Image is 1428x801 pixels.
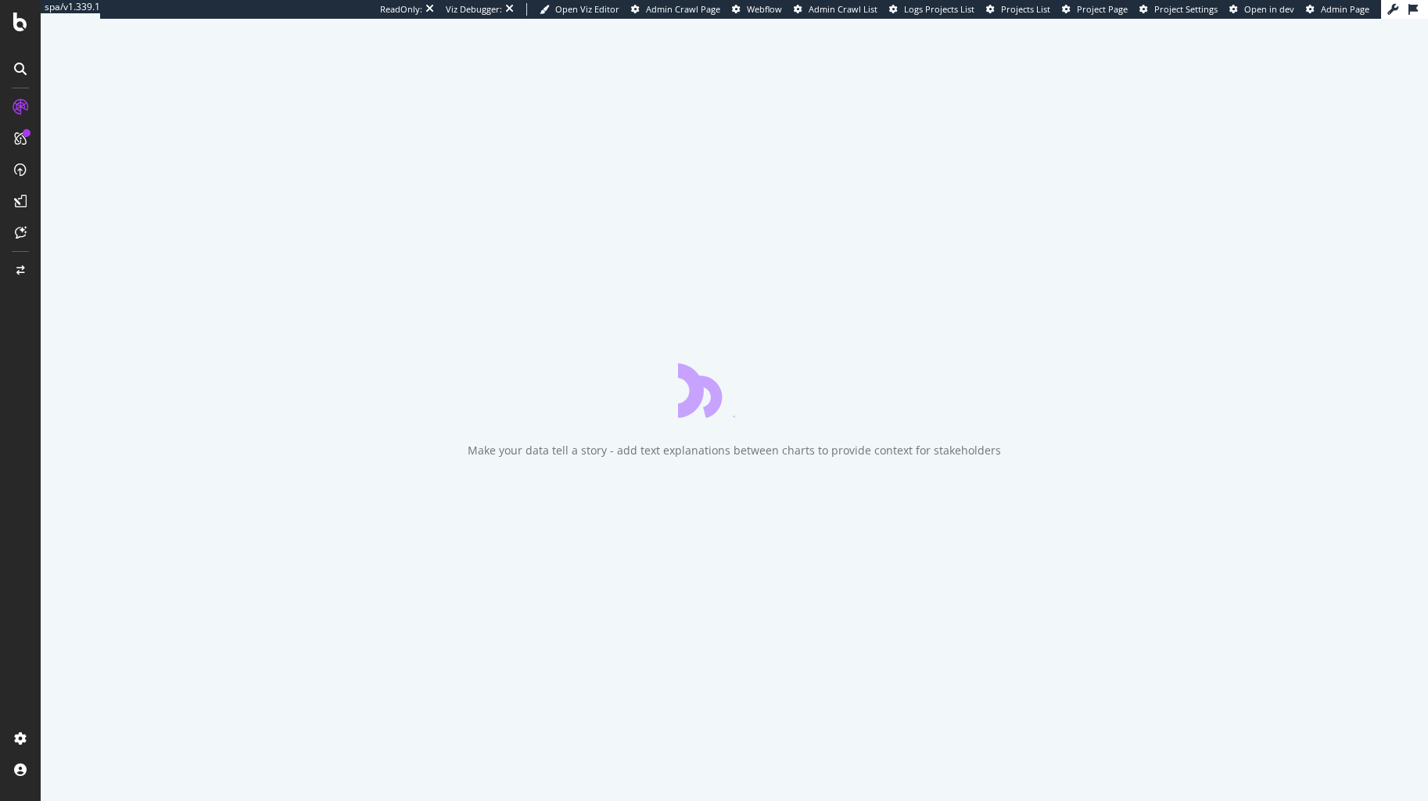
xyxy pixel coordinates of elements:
[540,3,619,16] a: Open Viz Editor
[1229,3,1294,16] a: Open in dev
[380,3,422,16] div: ReadOnly:
[904,3,974,15] span: Logs Projects List
[631,3,720,16] a: Admin Crawl Page
[1321,3,1369,15] span: Admin Page
[809,3,877,15] span: Admin Crawl List
[794,3,877,16] a: Admin Crawl List
[1139,3,1218,16] a: Project Settings
[1244,3,1294,15] span: Open in dev
[678,361,791,418] div: animation
[986,3,1050,16] a: Projects List
[1001,3,1050,15] span: Projects List
[468,443,1001,458] div: Make your data tell a story - add text explanations between charts to provide context for stakeho...
[555,3,619,15] span: Open Viz Editor
[1306,3,1369,16] a: Admin Page
[889,3,974,16] a: Logs Projects List
[747,3,782,15] span: Webflow
[1062,3,1128,16] a: Project Page
[646,3,720,15] span: Admin Crawl Page
[1077,3,1128,15] span: Project Page
[732,3,782,16] a: Webflow
[446,3,502,16] div: Viz Debugger:
[1154,3,1218,15] span: Project Settings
